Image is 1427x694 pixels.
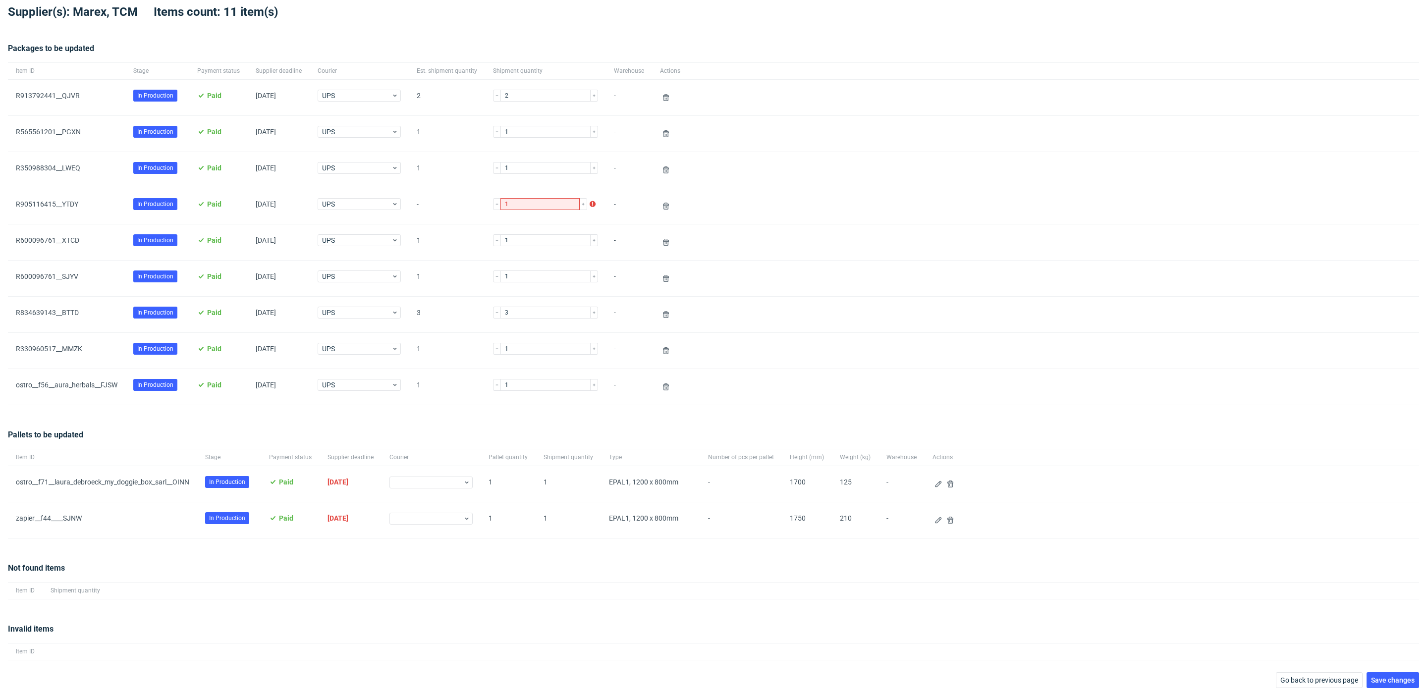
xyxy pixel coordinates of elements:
span: 1 [417,272,477,284]
span: Height (mm) [790,453,824,462]
span: - [614,92,644,104]
div: Not found items [8,562,1419,582]
div: Pallets to be updated [8,429,1419,449]
span: - [708,478,774,490]
span: [DATE] [256,345,276,353]
span: [DATE] [256,200,276,208]
a: R913792441__QJVR [16,92,80,100]
span: Warehouse [886,453,917,462]
a: R330960517__MMZK [16,345,82,353]
span: In Production [137,272,173,281]
span: - [886,514,917,526]
span: Shipment quantity [544,453,593,462]
span: [DATE] [256,236,276,244]
span: Items count: 11 item(s) [154,5,294,19]
span: In Production [137,344,173,353]
span: In Production [137,380,173,389]
span: [DATE] [328,514,348,522]
span: Go back to previous page [1280,677,1358,684]
span: EPAL1, 1200 x 800mm [609,478,692,490]
span: 1 [417,345,477,357]
span: EPAL1, 1200 x 800mm [609,514,692,526]
span: UPS [322,380,391,390]
span: 125 [840,478,871,490]
span: Actions [660,67,680,75]
span: - [417,200,477,212]
span: [DATE] [256,381,276,389]
span: Number of pcs per pallet [708,453,774,462]
span: 1 [417,381,477,393]
a: R600096761__XTCD [16,236,79,244]
button: Go back to previous page [1276,672,1363,688]
span: Stage [133,67,181,75]
span: In Production [209,514,245,523]
span: Paid [207,272,221,280]
span: Shipment quantity [51,587,100,595]
span: - [614,236,644,248]
span: - [614,345,644,357]
span: [DATE] [328,478,348,486]
button: Save changes [1367,672,1419,688]
span: 1 [417,128,477,140]
span: Paid [207,236,221,244]
span: Paid [207,309,221,317]
span: 2 [417,92,477,104]
span: 1 [489,478,528,490]
span: In Production [137,91,173,100]
span: - [614,128,644,140]
span: - [614,164,644,176]
span: Type [609,453,692,462]
span: 1 [489,514,528,526]
span: In Production [137,308,173,317]
span: In Production [137,236,173,245]
span: UPS [322,308,391,318]
span: Save changes [1371,677,1415,684]
a: ostro__f56__aura_herbals__FJSW [16,381,117,389]
span: Pallet quantity [489,453,528,462]
span: Payment status [197,67,240,75]
span: [DATE] [256,309,276,317]
span: Supplier deadline [256,67,302,75]
a: R834639143__BTTD [16,309,79,317]
span: 1 [544,478,593,490]
span: Weight (kg) [840,453,871,462]
span: [DATE] [256,272,276,280]
span: Paid [207,200,221,208]
span: 1750 [790,514,824,526]
span: 1 [417,164,477,176]
span: In Production [137,127,173,136]
span: Shipment quantity [493,67,598,75]
a: R350988304__LWEQ [16,164,80,172]
span: - [614,309,644,320]
span: Item ID [16,587,35,595]
span: UPS [322,271,391,281]
a: zapier__f44____SJNW [16,514,82,522]
a: R565561201__PGXN [16,128,81,136]
span: UPS [322,235,391,245]
span: Paid [207,92,221,100]
span: Paid [207,128,221,136]
span: Est. shipment quantity [417,67,477,75]
span: - [886,478,917,490]
div: Packages to be updated [8,43,1419,62]
span: 210 [840,514,871,526]
span: In Production [137,200,173,209]
span: Paid [279,478,293,486]
span: Item ID [16,453,189,462]
span: 1700 [790,478,824,490]
span: Item ID [16,67,117,75]
span: UPS [322,127,391,137]
span: Actions [933,453,956,462]
span: Supplier deadline [328,453,374,462]
span: Stage [205,453,253,462]
span: - [614,381,644,393]
span: - [614,200,644,212]
span: Warehouse [614,67,644,75]
span: Paid [207,164,221,172]
span: UPS [322,344,391,354]
a: R600096761__SJYV [16,272,78,280]
span: [DATE] [256,92,276,100]
span: Paid [207,345,221,353]
a: ostro__f71__laura_debroeck_my_doggie_box_sarl__OINN [16,478,189,486]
